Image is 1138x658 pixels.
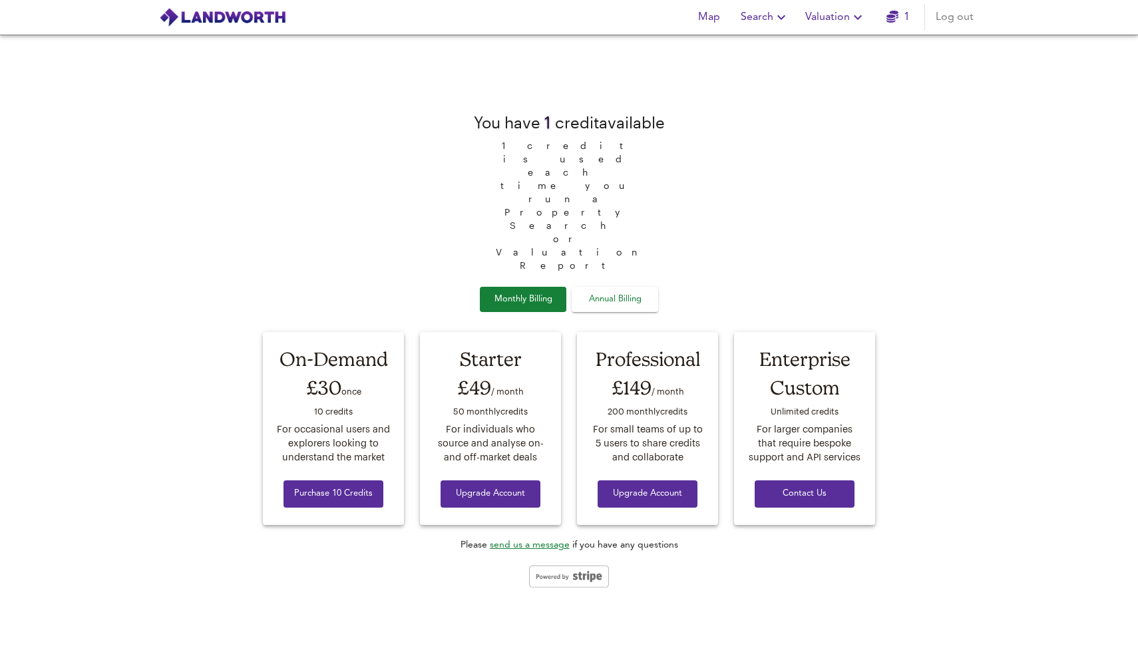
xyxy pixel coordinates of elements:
span: Purchase 10 Credits [294,486,373,502]
button: Map [687,4,730,31]
span: once [341,386,361,396]
img: logo [159,7,286,27]
div: Enterprise [747,345,862,373]
div: Unlimited credit s [747,403,862,422]
div: £30 [276,373,391,403]
button: Upgrade Account [598,480,697,508]
span: 1 [544,113,551,132]
span: Upgrade Account [451,486,530,502]
button: Valuation [800,4,871,31]
div: 200 monthly credit s [590,403,705,422]
span: Log out [936,8,974,27]
div: Professional [590,345,705,373]
button: 1 [876,4,919,31]
span: / month [491,386,524,396]
img: stripe-logo [529,566,609,588]
button: Contact Us [755,480,854,508]
span: / month [652,386,684,396]
div: You have credit available [474,111,665,134]
a: 1 [886,8,910,27]
span: Upgrade Account [608,486,687,502]
span: Map [693,8,725,27]
div: Starter [433,345,548,373]
span: Contact Us [765,486,844,502]
div: 10 credit s [276,403,391,422]
div: On-Demand [276,345,391,373]
div: For small teams of up to 5 users to share credits and collaborate [590,422,705,464]
button: Search [735,4,795,31]
div: 50 monthly credit s [433,403,548,422]
div: For larger companies that require bespoke support and API services [747,422,862,464]
div: Please if you have any questions [461,538,678,552]
div: For individuals who source and analyse on- and off-market deals [433,422,548,464]
div: £149 [590,373,705,403]
button: Annual Billing [572,287,658,313]
a: send us a message [490,540,570,550]
span: Search [741,8,789,27]
button: Purchase 10 Credits [284,480,383,508]
span: Valuation [805,8,866,27]
button: Upgrade Account [441,480,540,508]
div: £49 [433,373,548,403]
span: Annual Billing [582,292,648,307]
span: 1 credit is used each time you run a Property Search or Valuation Report [489,134,649,272]
div: Custom [747,373,862,403]
button: Log out [930,4,979,31]
div: For occasional users and explorers looking to understand the market [276,422,391,464]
